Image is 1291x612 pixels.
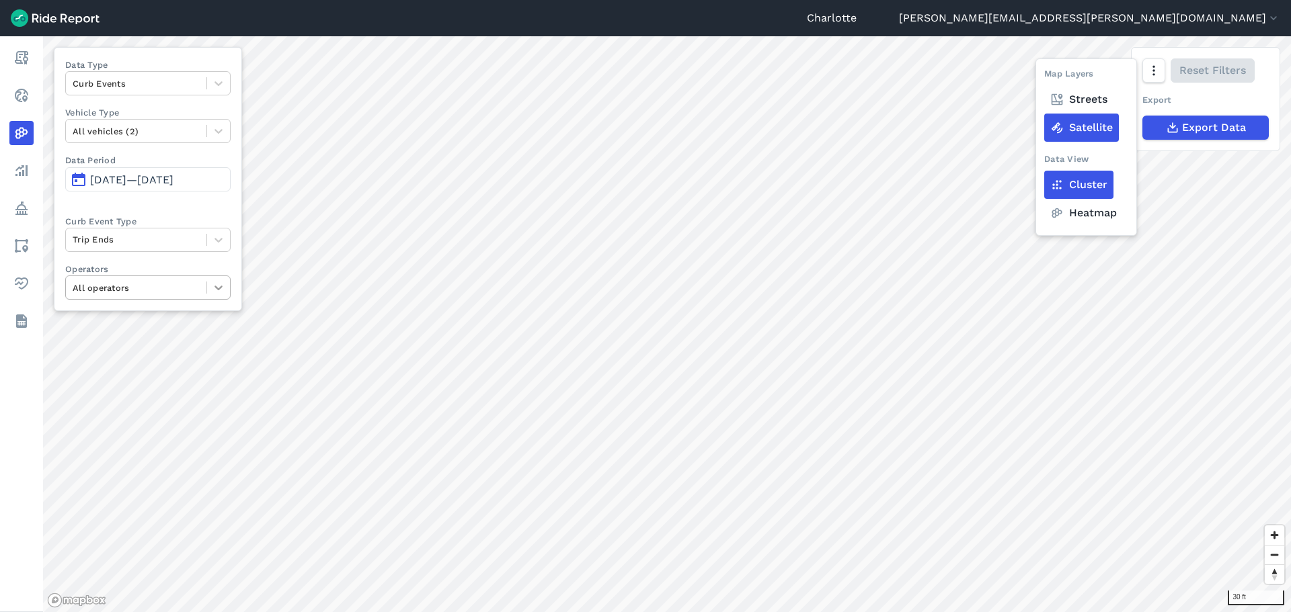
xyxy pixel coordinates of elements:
[899,10,1280,26] button: [PERSON_NAME][EMAIL_ADDRESS][PERSON_NAME][DOMAIN_NAME]
[9,46,34,70] a: Report
[65,167,231,191] button: [DATE]—[DATE]
[65,58,231,71] label: Data Type
[43,36,1291,612] canvas: Map
[1044,171,1113,199] label: Cluster
[9,83,34,107] a: Realtime
[1171,58,1255,83] button: Reset Filters
[9,271,34,296] a: Health
[1228,591,1284,605] div: 30 ft
[90,173,173,186] span: [DATE]—[DATE]
[9,159,34,183] a: Analyze
[1142,116,1269,140] button: Export Data
[65,215,231,228] label: Curb Event Type
[47,593,106,608] a: Mapbox logo
[1044,114,1119,142] label: Satellite
[1179,62,1246,79] span: Reset Filters
[1265,545,1284,564] button: Zoom out
[11,9,100,27] img: Ride Report
[1142,93,1269,106] div: Export
[9,121,34,145] a: Heatmaps
[9,196,34,220] a: Policy
[65,106,231,119] label: Vehicle Type
[1265,525,1284,545] button: Zoom in
[1265,564,1284,584] button: Reset bearing to north
[1044,67,1094,85] div: Map Layers
[9,234,34,258] a: Areas
[65,154,231,167] label: Data Period
[807,10,857,26] a: Charlotte
[1044,85,1113,114] label: Streets
[65,263,231,275] label: Operators
[1044,199,1123,227] label: Heatmap
[9,309,34,333] a: Datasets
[1182,120,1246,136] span: Export Data
[1044,152,1089,171] div: Data View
